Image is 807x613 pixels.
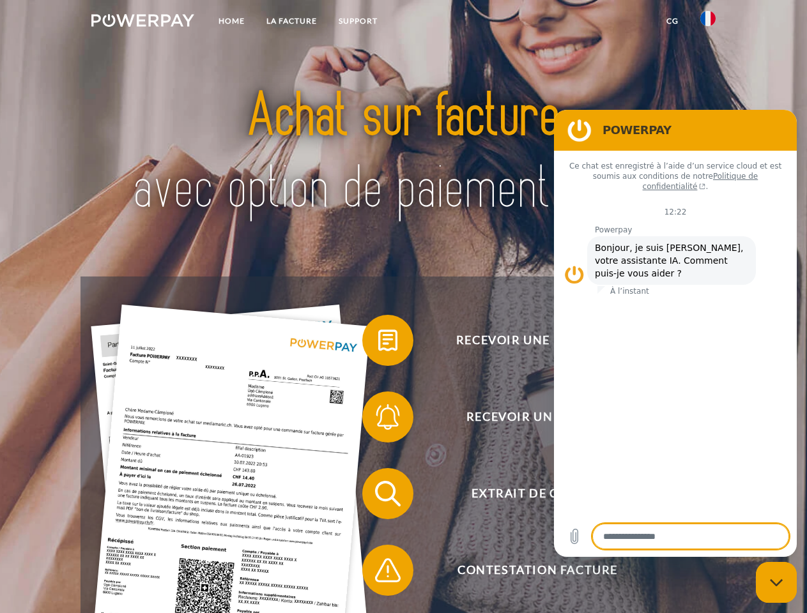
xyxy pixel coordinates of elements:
[372,324,404,356] img: qb_bill.svg
[208,10,256,33] a: Home
[381,545,694,596] span: Contestation Facture
[554,110,797,557] iframe: Fenêtre de messagerie
[381,315,694,366] span: Recevoir une facture ?
[372,478,404,510] img: qb_search.svg
[656,10,689,33] a: CG
[700,11,716,26] img: fr
[372,554,404,586] img: qb_warning.svg
[372,401,404,433] img: qb_bell.svg
[756,562,797,603] iframe: Bouton de lancement de la fenêtre de messagerie, conversation en cours
[122,61,685,245] img: title-powerpay_fr.svg
[381,391,694,443] span: Recevoir un rappel?
[328,10,388,33] a: Support
[362,315,695,366] button: Recevoir une facture ?
[381,468,694,519] span: Extrait de compte
[91,14,194,27] img: logo-powerpay-white.svg
[362,391,695,443] button: Recevoir un rappel?
[362,468,695,519] button: Extrait de compte
[256,10,328,33] a: LA FACTURE
[362,545,695,596] button: Contestation Facture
